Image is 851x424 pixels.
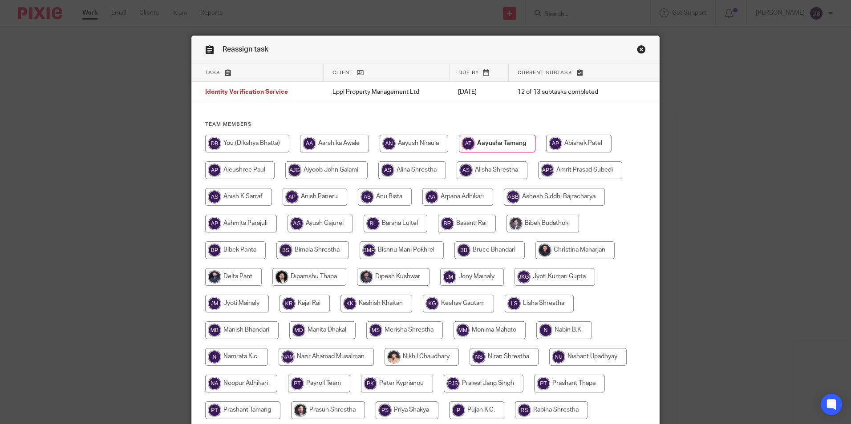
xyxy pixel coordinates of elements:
td: 12 of 13 subtasks completed [509,82,627,103]
span: Task [205,70,220,75]
p: [DATE] [458,88,499,96]
span: Current subtask [518,70,572,75]
span: Identity Verification Service [205,89,288,96]
p: Lppl Property Management Ltd [332,88,441,96]
span: Reassign task [223,46,268,53]
a: Close this dialog window [637,45,646,57]
span: Client [332,70,353,75]
span: Due by [458,70,479,75]
h4: Team members [205,121,646,128]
